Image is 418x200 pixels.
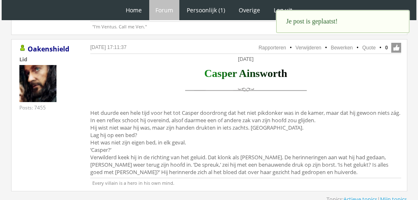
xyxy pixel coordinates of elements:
[276,10,409,33] div: Je post is geplaatst!
[204,67,212,79] span: C
[331,45,352,51] a: Bewerken
[90,21,401,30] p: "I'm Ventus. Call me Ven."
[385,44,388,51] span: 0
[90,55,401,178] div: Het duurde een hele tijd voor het tot Casper doordrong dat het niet pikdonker was in de kamer, ma...
[273,67,278,79] span: r
[19,104,46,111] div: Posts: 7455
[260,67,268,79] span: w
[258,45,286,51] a: Rapporteren
[90,44,127,50] a: [DATE] 17:11:37
[277,67,281,79] span: t
[19,56,77,63] div: Lid
[212,67,217,79] span: a
[90,55,401,63] div: [DATE]
[296,45,322,51] a: Verwijderen
[28,44,69,53] a: Oakenshield
[281,67,287,79] span: h
[90,178,401,186] p: Every villain is a hero in his own mind.
[232,67,237,79] span: r
[268,67,273,79] span: o
[182,81,310,100] img: scheidingslijn.png
[239,67,247,79] span: A
[362,45,376,51] a: Quote
[221,67,227,79] span: p
[250,67,256,79] span: n
[217,67,221,79] span: s
[19,65,56,102] img: Oakenshield
[247,67,249,79] span: i
[19,45,26,51] img: Gebruiker is online
[256,67,260,79] span: s
[228,67,232,79] span: e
